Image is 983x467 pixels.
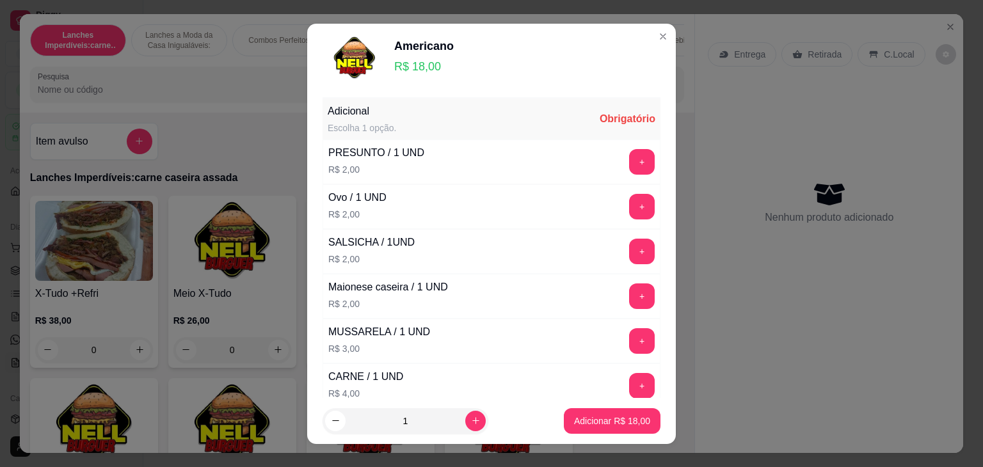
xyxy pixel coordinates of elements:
[629,194,655,219] button: add
[328,145,424,161] div: PRESUNTO / 1 UND
[600,111,655,127] div: Obrigatório
[328,235,415,250] div: SALSICHA / 1UND
[465,411,486,431] button: increase-product-quantity
[629,283,655,309] button: add
[653,26,673,47] button: Close
[328,369,403,384] div: CARNE / 1 UND
[629,239,655,264] button: add
[629,373,655,399] button: add
[328,297,448,310] p: R$ 2,00
[328,342,430,355] p: R$ 3,00
[328,253,415,265] p: R$ 2,00
[328,190,387,205] div: Ovo / 1 UND
[629,328,655,354] button: add
[394,37,454,55] div: Americano
[328,104,396,119] div: Adicional
[325,411,346,431] button: decrease-product-quantity
[328,208,387,221] p: R$ 2,00
[394,58,454,75] p: R$ 18,00
[629,149,655,175] button: add
[328,163,424,176] p: R$ 2,00
[328,122,396,134] div: Escolha 1 opção.
[574,415,650,427] p: Adicionar R$ 18,00
[564,408,660,434] button: Adicionar R$ 18,00
[328,324,430,340] div: MUSSARELA / 1 UND
[323,34,387,82] img: product-image
[328,387,403,400] p: R$ 4,00
[328,280,448,295] div: Maionese caseira / 1 UND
